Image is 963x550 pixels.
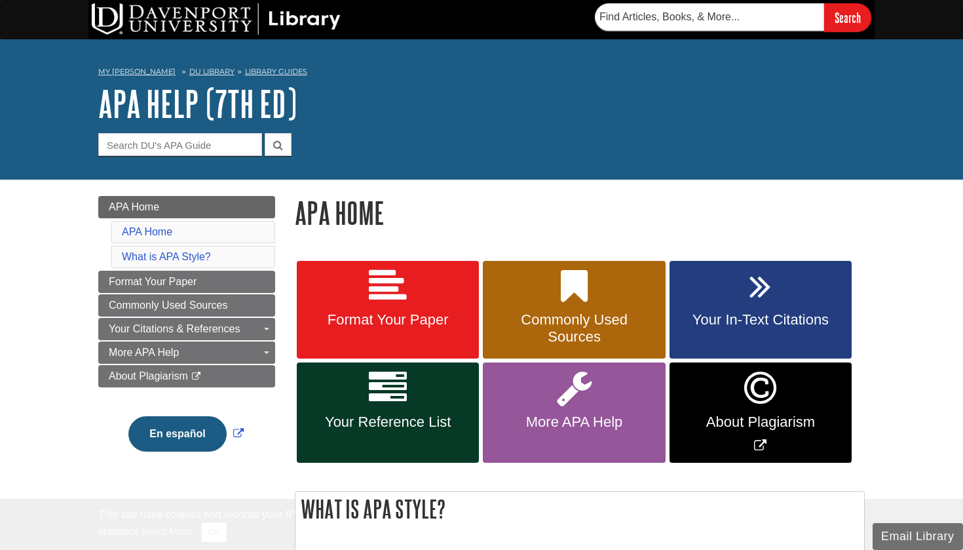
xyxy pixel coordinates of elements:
[98,196,275,218] a: APA Home
[109,276,197,287] span: Format Your Paper
[824,3,871,31] input: Search
[122,251,211,262] a: What is APA Style?
[98,294,275,317] a: Commonly Used Sources
[98,271,275,293] a: Format Your Paper
[191,372,202,381] i: This link opens in a new window
[98,342,275,364] a: More APA Help
[670,261,852,359] a: Your In-Text Citations
[189,67,235,76] a: DU Library
[295,492,864,526] h2: What is APA Style?
[297,363,479,463] a: Your Reference List
[483,261,665,359] a: Commonly Used Sources
[109,323,240,334] span: Your Citations & References
[109,370,188,382] span: About Plagiarism
[493,414,655,431] span: More APA Help
[679,414,842,431] span: About Plagiarism
[109,300,227,311] span: Commonly Used Sources
[98,507,865,542] div: This site uses cookies and records your IP address for usage statistics. Additionally, we use Goo...
[201,522,227,542] button: Close
[125,428,246,439] a: Link opens in new window
[142,526,193,537] a: Read More
[595,3,824,31] input: Find Articles, Books, & More...
[307,311,469,328] span: Format Your Paper
[98,318,275,340] a: Your Citations & References
[109,347,179,358] span: More APA Help
[670,363,852,463] a: Link opens in new window
[295,196,865,229] h1: APA Home
[679,311,842,328] span: Your In-Text Citations
[128,416,226,452] button: En español
[109,201,159,212] span: APA Home
[297,261,479,359] a: Format Your Paper
[98,196,275,474] div: Guide Page Menu
[98,83,297,124] a: APA Help (7th Ed)
[122,226,172,237] a: APA Home
[307,414,469,431] span: Your Reference List
[873,523,963,550] button: Email Library
[493,311,655,345] span: Commonly Used Sources
[98,133,262,156] input: Search DU's APA Guide
[483,363,665,463] a: More APA Help
[98,66,176,77] a: My [PERSON_NAME]
[245,67,307,76] a: Library Guides
[595,3,871,31] form: Searches DU Library's articles, books, and more
[92,3,341,35] img: DU Library
[98,63,865,84] nav: breadcrumb
[98,365,275,387] a: About Plagiarism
